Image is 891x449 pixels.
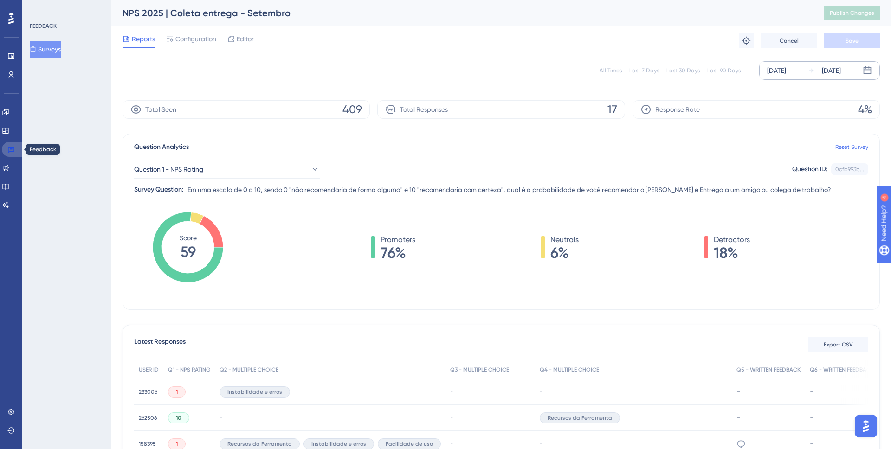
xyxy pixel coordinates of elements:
span: Q6 - WRITTEN FEEDBACK [810,366,874,373]
span: 18% [714,245,750,260]
span: 262506 [139,414,157,422]
div: NPS 2025 | Coleta entrega - Setembro [123,6,801,19]
div: - [810,387,874,396]
span: Cancel [780,37,799,45]
span: Q1 - NPS RATING [168,366,210,373]
span: Instabilidade e erros [227,388,282,396]
div: - [736,413,801,422]
a: Reset Survey [835,143,868,151]
span: Total Seen [145,104,176,115]
div: [DATE] [822,65,841,76]
iframe: UserGuiding AI Assistant Launcher [852,412,880,440]
div: Survey Question: [134,184,184,195]
div: Question ID: [792,163,827,175]
span: Response Rate [655,104,700,115]
button: Save [824,33,880,48]
span: - [220,414,222,422]
button: Publish Changes [824,6,880,20]
div: Last 7 Days [629,67,659,74]
span: Question 1 - NPS Rating [134,164,203,175]
span: Recursos da Ferramenta [548,414,612,422]
span: 10 [176,414,181,422]
span: Export CSV [824,341,853,348]
div: All Times [600,67,622,74]
div: FEEDBACK [30,22,57,30]
span: 1 [176,388,178,396]
span: Need Help? [22,2,58,13]
div: Last 30 Days [666,67,700,74]
span: Total Responses [400,104,448,115]
span: Latest Responses [134,336,186,353]
span: Question Analytics [134,141,189,153]
div: - [736,387,801,396]
span: 233006 [139,388,157,396]
span: - [450,440,453,448]
button: Question 1 - NPS Rating [134,160,320,179]
span: Detractors [714,234,750,245]
span: - [540,440,542,448]
span: 409 [342,102,362,117]
span: Neutrals [550,234,579,245]
span: 6% [550,245,579,260]
span: 158395 [139,440,156,448]
tspan: 59 [181,243,196,261]
span: Instabilidade e erros [311,440,366,448]
span: Q2 - MULTIPLE CHOICE [220,366,278,373]
span: 4% [858,102,872,117]
span: Configuration [175,33,216,45]
span: USER ID [139,366,159,373]
span: Q3 - MULTIPLE CHOICE [450,366,509,373]
span: - [450,388,453,396]
span: Promoters [381,234,415,245]
button: Cancel [761,33,817,48]
span: Editor [237,33,254,45]
span: Facilidade de uso [386,440,433,448]
button: Export CSV [808,337,868,352]
span: Save [846,37,859,45]
span: Q4 - MULTIPLE CHOICE [540,366,599,373]
span: Recursos da Ferramenta [227,440,292,448]
tspan: Score [180,234,197,242]
span: Q5 - WRITTEN FEEDBACK [736,366,801,373]
button: Surveys [30,41,61,58]
div: - [810,439,874,448]
span: 76% [381,245,415,260]
div: 0cfb993b... [835,166,864,173]
span: 17 [607,102,617,117]
span: - [540,388,542,396]
span: Em uma escala de 0 a 10, sendo 0 "não recomendaria de forma alguma" e 10 "recomendaria com certez... [187,184,831,195]
div: [DATE] [767,65,786,76]
span: - [450,414,453,422]
div: 4 [65,5,67,12]
span: 1 [176,440,178,448]
div: - [810,413,874,422]
div: Last 90 Days [707,67,741,74]
span: Publish Changes [830,9,874,17]
span: Reports [132,33,155,45]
